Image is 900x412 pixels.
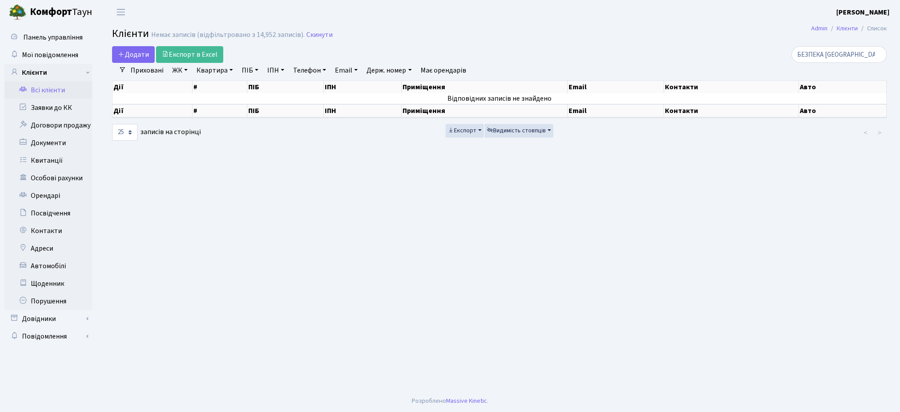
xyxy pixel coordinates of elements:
nav: breadcrumb [798,19,900,38]
a: Приховані [127,63,167,78]
button: Переключити навігацію [110,5,132,19]
a: Панель управління [4,29,92,46]
a: Всі клієнти [4,81,92,99]
a: Massive Kinetic [446,396,487,405]
span: Клієнти [112,26,149,41]
span: Таун [30,5,92,20]
a: Довідники [4,310,92,328]
th: ІПН [324,104,402,117]
a: Порушення [4,292,92,310]
b: [PERSON_NAME] [836,7,889,17]
select: записів на сторінці [112,124,138,141]
a: Посвідчення [4,204,92,222]
a: Адреси [4,240,92,257]
th: Email [568,81,664,93]
div: Немає записів (відфільтровано з 14,952 записів). [151,31,305,39]
a: ІПН [264,63,288,78]
th: Контакти [664,81,799,93]
a: Квитанції [4,152,92,169]
span: Видимість стовпців [487,126,546,135]
span: Експорт [448,126,476,135]
a: Експорт в Excel [156,46,223,63]
button: Експорт [446,124,484,138]
a: Заявки до КК [4,99,92,117]
a: Телефон [290,63,330,78]
a: Особові рахунки [4,169,92,187]
th: Приміщення [402,104,568,117]
a: ЖК [169,63,191,78]
th: ІПН [324,81,402,93]
th: Дії [112,81,192,93]
a: Клієнти [4,64,92,81]
a: Договори продажу [4,117,92,134]
a: Орендарі [4,187,92,204]
a: Email [331,63,361,78]
span: Мої повідомлення [22,50,78,60]
th: ПІБ [247,81,324,93]
th: # [192,81,247,93]
a: Повідомлення [4,328,92,345]
a: [PERSON_NAME] [836,7,889,18]
td: Відповідних записів не знайдено [112,93,887,104]
a: Щоденник [4,275,92,292]
a: Скинути [306,31,333,39]
th: Авто [799,104,887,117]
a: Додати [112,46,155,63]
a: Мої повідомлення [4,46,92,64]
a: Має орендарів [417,63,470,78]
label: записів на сторінці [112,124,201,141]
input: Пошук... [791,46,887,63]
b: Комфорт [30,5,72,19]
a: Автомобілі [4,257,92,275]
a: Держ. номер [363,63,415,78]
span: Панель управління [23,33,83,42]
a: Admin [811,24,827,33]
a: Контакти [4,222,92,240]
th: Дії [112,104,192,117]
li: Список [858,24,887,33]
a: Клієнти [837,24,858,33]
th: Авто [799,81,887,93]
th: Приміщення [402,81,568,93]
div: Розроблено . [412,396,488,406]
th: # [192,104,247,117]
a: Квартира [193,63,236,78]
a: ПІБ [238,63,262,78]
th: Email [568,104,664,117]
a: Документи [4,134,92,152]
img: logo.png [9,4,26,21]
th: Контакти [664,104,799,117]
span: Додати [118,50,149,59]
th: ПІБ [247,104,324,117]
button: Видимість стовпців [485,124,553,138]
